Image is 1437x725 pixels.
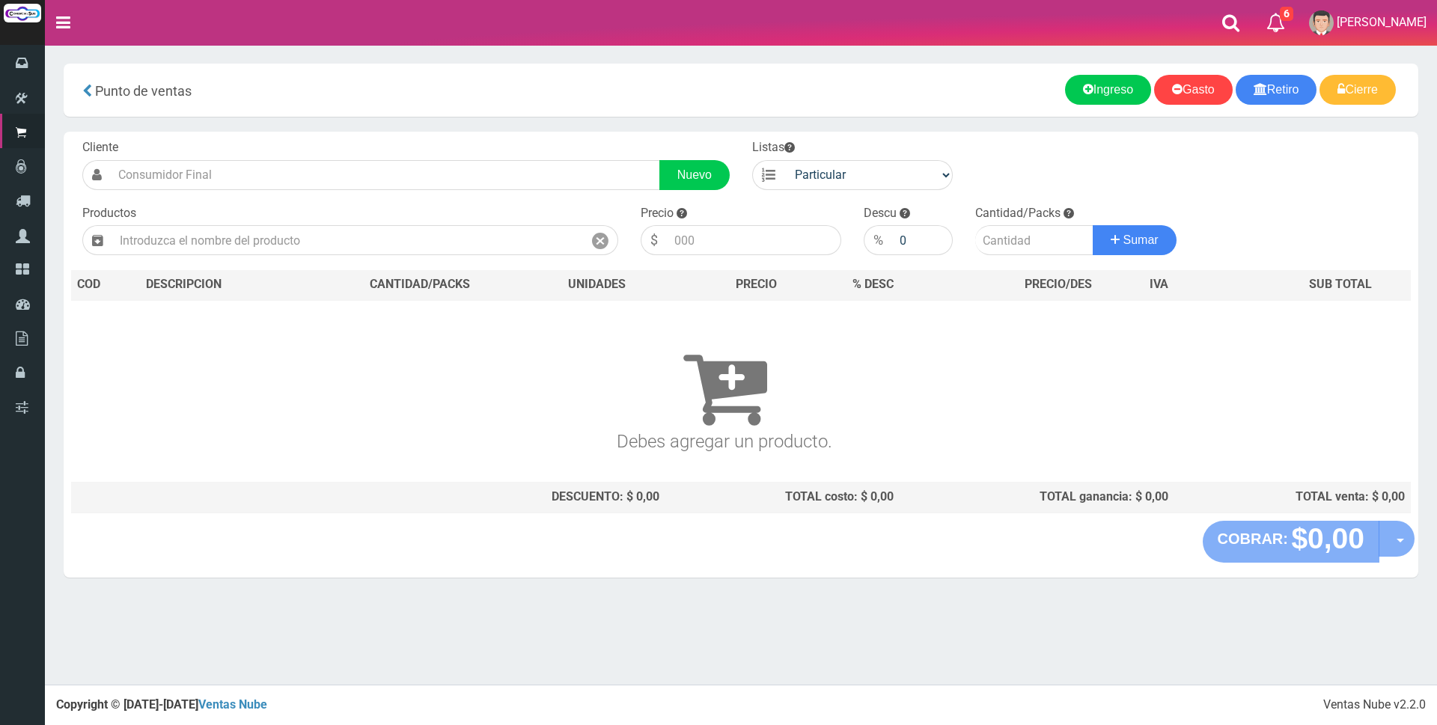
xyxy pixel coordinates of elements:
[975,225,1093,255] input: Cantidad
[1065,75,1151,105] a: Ingreso
[1319,75,1396,105] a: Cierre
[1337,15,1427,29] span: [PERSON_NAME]
[71,270,140,300] th: COD
[1123,233,1159,246] span: Sumar
[1093,225,1177,255] button: Sumar
[82,205,136,222] label: Productos
[1025,277,1092,291] span: PRECIO/DES
[1180,489,1405,506] div: TOTAL venta: $ 0,00
[641,205,674,222] label: Precio
[168,277,222,291] span: CRIPCION
[529,270,665,300] th: UNIDADES
[82,139,118,156] label: Cliente
[56,697,267,712] strong: Copyright © [DATE]-[DATE]
[311,270,529,300] th: CANTIDAD/PACKS
[641,225,667,255] div: $
[667,225,841,255] input: 000
[864,225,892,255] div: %
[1280,7,1293,21] span: 6
[906,489,1168,506] div: TOTAL ganancia: $ 0,00
[140,270,311,300] th: DES
[4,4,41,22] img: Logo grande
[1154,75,1233,105] a: Gasto
[892,225,953,255] input: 000
[317,489,659,506] div: DESCUENTO: $ 0,00
[1323,697,1426,714] div: Ventas Nube v2.2.0
[1150,277,1168,291] span: IVA
[1291,522,1364,554] strong: $0,00
[852,277,894,291] span: % DESC
[198,697,267,712] a: Ventas Nube
[864,205,897,222] label: Descu
[1309,10,1334,35] img: User Image
[752,139,795,156] label: Listas
[659,160,730,190] a: Nuevo
[111,160,660,190] input: Consumidor Final
[1203,521,1380,563] button: COBRAR: $0,00
[671,489,894,506] div: TOTAL costo: $ 0,00
[1309,276,1372,293] span: SUB TOTAL
[736,276,777,293] span: PRECIO
[95,83,192,99] span: Punto de ventas
[975,205,1061,222] label: Cantidad/Packs
[1218,530,1288,547] strong: COBRAR:
[77,322,1372,451] h3: Debes agregar un producto.
[1236,75,1317,105] a: Retiro
[112,225,583,255] input: Introduzca el nombre del producto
